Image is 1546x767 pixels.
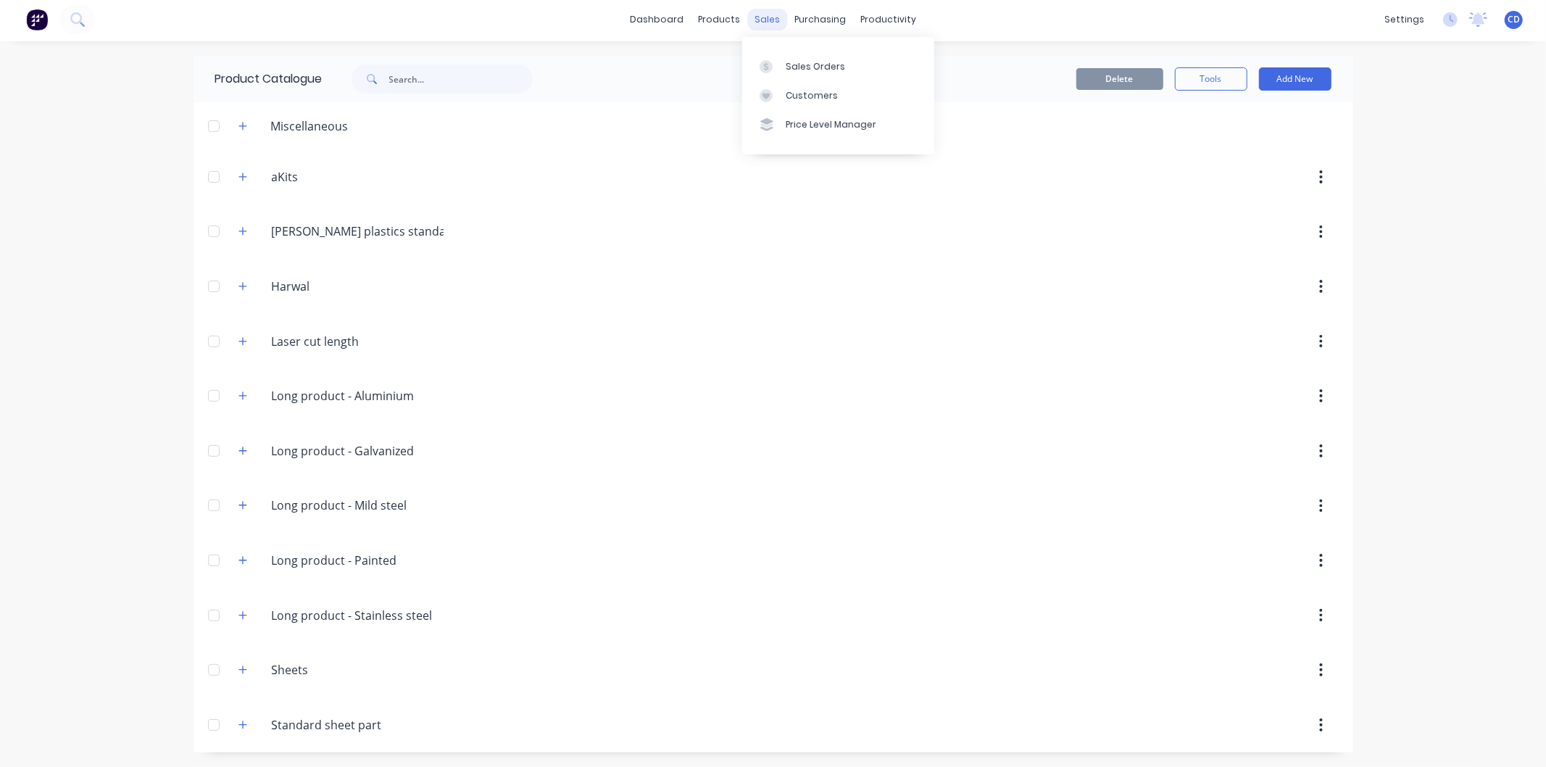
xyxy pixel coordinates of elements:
[1175,67,1247,91] button: Tools
[272,333,444,350] input: Enter category name
[272,223,444,240] input: Enter category name
[747,9,787,30] div: sales
[272,716,444,734] input: Enter category name
[1377,9,1431,30] div: settings
[1259,67,1331,91] button: Add New
[26,9,48,30] img: Factory
[272,497,444,514] input: Enter category name
[623,9,691,30] a: dashboard
[272,278,444,295] input: Enter category name
[272,552,444,569] input: Enter category name
[272,661,444,679] input: Enter category name
[272,168,444,186] input: Enter category name
[272,387,444,405] input: Enter category name
[742,110,934,139] a: Price Level Manager
[786,60,845,73] div: Sales Orders
[389,65,533,94] input: Search...
[194,56,323,102] div: Product Catalogue
[259,117,360,135] div: Miscellaneous
[786,89,838,102] div: Customers
[272,442,444,460] input: Enter category name
[742,51,934,80] a: Sales Orders
[742,81,934,110] a: Customers
[786,118,876,131] div: Price Level Manager
[1508,13,1520,26] span: CD
[691,9,747,30] div: products
[272,607,444,624] input: Enter category name
[787,9,853,30] div: purchasing
[853,9,923,30] div: productivity
[1076,68,1163,90] button: Delete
